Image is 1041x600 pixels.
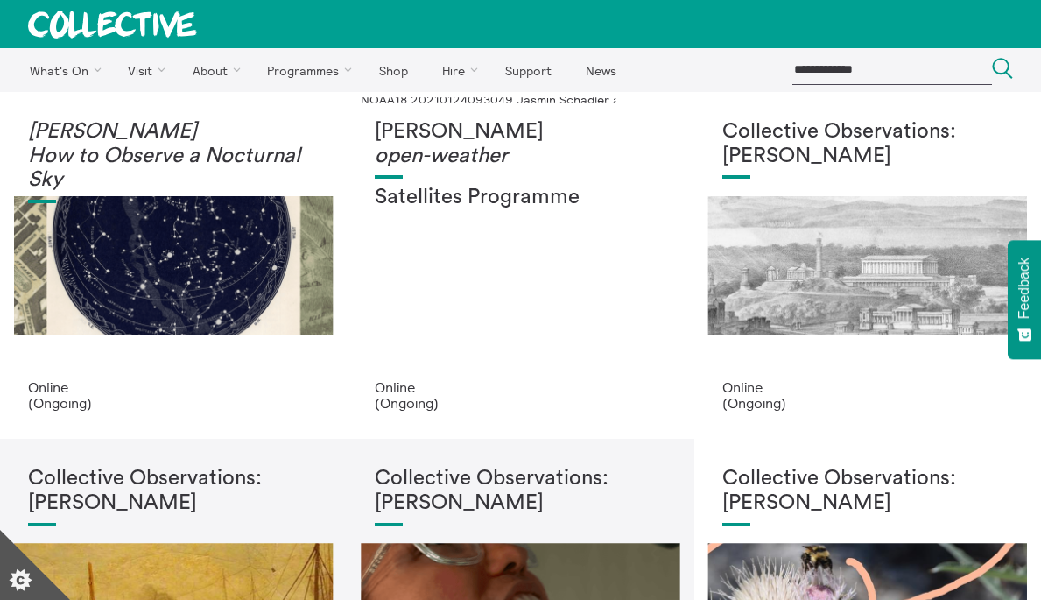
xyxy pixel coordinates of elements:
[363,48,423,92] a: Shop
[427,48,487,92] a: Hire
[252,48,361,92] a: Programmes
[375,379,665,395] p: Online
[375,145,508,166] i: open-weather
[489,48,566,92] a: Support
[113,48,174,92] a: Visit
[28,379,319,395] p: Online
[722,395,1013,411] p: (Ongoing)
[14,48,109,92] a: What's On
[722,120,1013,168] h1: Collective Observations: [PERSON_NAME]
[722,467,1013,515] h1: Collective Observations: [PERSON_NAME]
[1016,258,1032,319] span: Feedback
[28,467,319,515] h1: Collective Observations: [PERSON_NAME]
[28,121,300,190] em: [PERSON_NAME] How to Observe a Nocturnal Sky
[375,186,665,210] h2: Satellites Programme
[694,92,1041,439] a: George Meikle Kemp, Speculative view showing the National Monument of Scotland (unbuilt) and Roya...
[177,48,249,92] a: About
[375,395,665,411] p: (Ongoing)
[28,395,319,411] p: (Ongoing)
[375,120,665,168] h1: [PERSON_NAME]
[1008,240,1041,359] button: Feedback - Show survey
[347,92,693,439] a: NOAA18 20210124093049 Jasmin Schädler adj [PERSON_NAME]open-weather Satellites Programme Online ...
[570,48,631,92] a: News
[722,379,1013,395] p: Online
[375,467,665,515] h1: Collective Observations: [PERSON_NAME]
